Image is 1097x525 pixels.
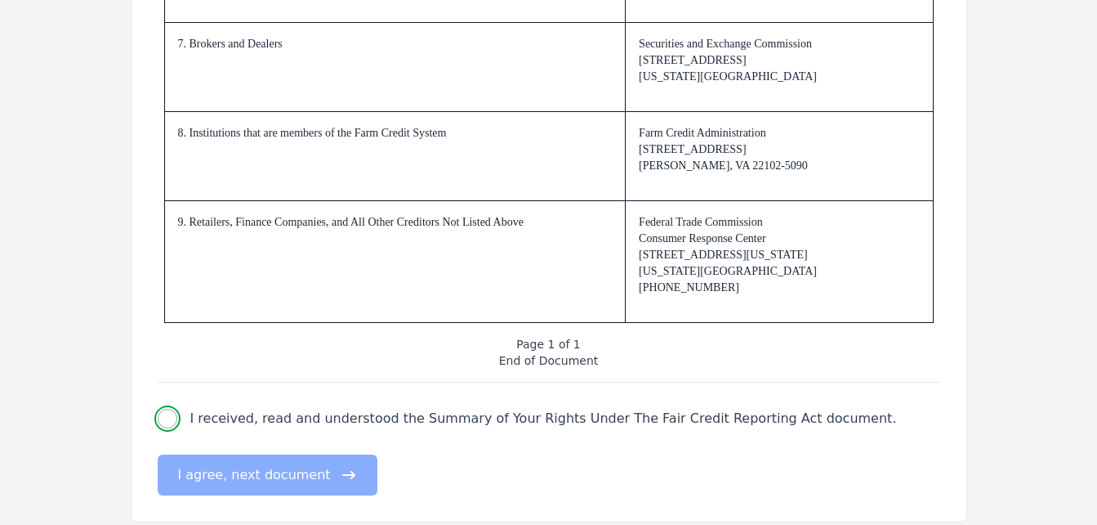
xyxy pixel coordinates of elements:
[178,36,613,52] p: 7. Brokers and Dealers
[158,455,377,496] button: I agree, next document
[639,125,919,174] p: Farm Credit Administration [STREET_ADDRESS] [PERSON_NAME], VA 22102-5090
[158,336,940,369] p: Page 1 of 1 End of Document
[178,214,613,231] p: 9. Retailers, Finance Companies, and All Other Creditors Not Listed Above
[639,36,919,85] p: Securities and Exchange Commission [STREET_ADDRESS] [US_STATE][GEOGRAPHIC_DATA]
[178,125,613,141] p: 8. Institutions that are members of the Farm Credit System
[190,409,897,429] label: I received, read and understood the Summary of Your Rights Under The Fair Credit Reporting Act do...
[639,214,919,296] p: Federal Trade Commission Consumer Response Center [STREET_ADDRESS][US_STATE] [US_STATE][GEOGRAPHI...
